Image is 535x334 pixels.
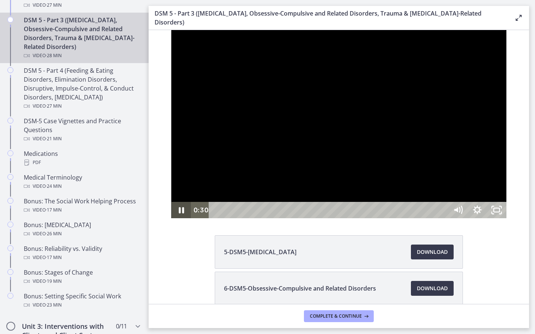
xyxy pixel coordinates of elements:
button: Complete & continue [304,310,374,322]
span: 5-DSM5-[MEDICAL_DATA] [224,248,296,256]
div: DSM 5 - Part 3 ([MEDICAL_DATA], Obsessive-Compulsive and Related Disorders, Trauma & [MEDICAL_DAT... [24,16,140,60]
div: Medical Terminology [24,173,140,191]
div: Video [24,1,140,10]
div: Video [24,253,140,262]
span: · 21 min [46,134,62,143]
a: Download [411,281,454,296]
div: Bonus: Reliability vs. Validity [24,244,140,262]
span: · 19 min [46,277,62,286]
div: Video [24,229,140,238]
button: Mute [300,172,319,188]
div: PDF [24,158,140,167]
span: · 27 min [46,102,62,111]
span: Complete & continue [310,313,362,319]
div: DSM 5 - Part 4 (Feeding & Eating Disorders, Elimination Disorders, Disruptive, Impulse-Control, &... [24,66,140,111]
div: Bonus: [MEDICAL_DATA] [24,220,140,238]
div: Bonus: Stages of Change [24,268,140,286]
span: Download [417,248,448,256]
button: Show settings menu [319,172,338,188]
a: Download [411,245,454,259]
div: DSM-5 Case Vignettes and Practice Questions [24,117,140,143]
span: · 17 min [46,253,62,262]
div: Video [24,182,140,191]
div: Bonus: Setting Specific Social Work [24,292,140,310]
button: Unfullscreen [338,172,358,188]
span: · 17 min [46,206,62,215]
div: Video [24,134,140,143]
span: · 28 min [46,51,62,60]
div: Bonus: The Social Work Helping Process [24,197,140,215]
span: 0 / 11 [116,322,127,331]
div: Video [24,277,140,286]
div: Video [24,51,140,60]
span: Download [417,284,448,293]
span: · 24 min [46,182,62,191]
span: 6-DSM5-Obsessive-Compulsive and Related Disorders [224,284,376,293]
div: Medications [24,149,140,167]
iframe: Video Lesson [149,30,529,218]
div: Video [24,102,140,111]
div: Video [24,206,140,215]
span: · 27 min [46,1,62,10]
div: Video [24,301,140,310]
span: · 26 min [46,229,62,238]
h3: DSM 5 - Part 3 ([MEDICAL_DATA], Obsessive-Compulsive and Related Disorders, Trauma & [MEDICAL_DAT... [155,9,502,27]
span: · 23 min [46,301,62,310]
